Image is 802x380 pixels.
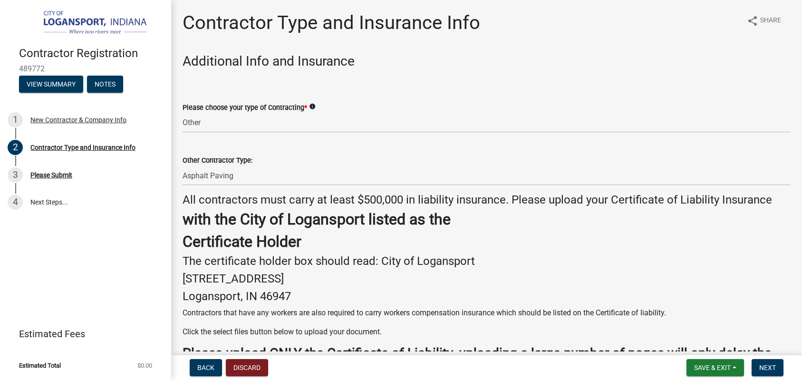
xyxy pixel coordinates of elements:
wm-modal-confirm: Summary [19,81,83,88]
strong: Please upload ONLY the Certificate of Liability, uploading a large number of pages will only dela... [183,345,772,377]
h1: Contractor Type and Insurance Info [183,11,480,34]
span: Estimated Total [19,362,61,369]
p: Contractors that have any workers are also required to carry workers compensation insurance which... [183,307,791,319]
i: share [747,15,758,27]
div: New Contractor & Company Info [30,117,126,123]
h3: Additional Info and Insurance [183,53,791,69]
span: Save & Exit [694,364,731,371]
strong: with the City of Logansport listed as the [183,210,451,228]
wm-modal-confirm: Notes [87,81,123,88]
div: 1 [8,112,23,127]
button: Back [190,359,222,376]
span: 489772 [19,64,152,73]
h4: Logansport, IN 46947 [183,290,791,303]
div: 2 [8,140,23,155]
img: City of Logansport, Indiana [19,10,156,37]
i: info [309,103,316,110]
span: Next [759,364,776,371]
button: Next [752,359,783,376]
span: $0.00 [137,362,152,369]
p: Click the select files button below to upload your document. [183,326,791,338]
div: 4 [8,195,23,210]
a: Estimated Fees [8,324,156,343]
button: View Summary [19,76,83,93]
span: Share [760,15,781,27]
label: Other Contractor Type: [183,157,252,164]
h4: [STREET_ADDRESS] [183,272,791,286]
div: 3 [8,167,23,183]
button: shareShare [739,11,789,30]
strong: Certificate Holder [183,233,301,251]
h4: Contractor Registration [19,47,164,60]
div: Contractor Type and Insurance Info [30,144,135,151]
label: Please choose your type of Contracting [183,105,307,111]
span: Back [197,364,214,371]
h4: All contractors must carry at least $500,000 in liability insurance. Please upload your Certifica... [183,193,791,207]
h4: The certificate holder box should read: City of Logansport [183,254,791,268]
button: Discard [226,359,268,376]
div: Please Submit [30,172,72,178]
button: Notes [87,76,123,93]
button: Save & Exit [686,359,744,376]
